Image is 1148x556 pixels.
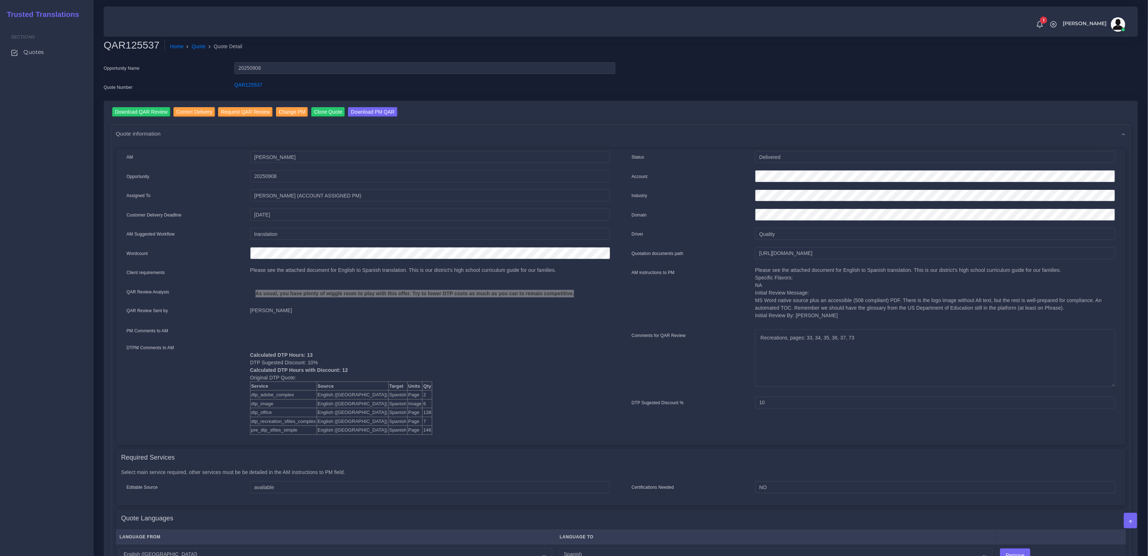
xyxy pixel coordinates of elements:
h2: Trusted Translations [2,10,79,19]
label: Wordcount [127,250,148,257]
label: Opportunity [127,173,150,180]
h4: Quote Languages [121,515,173,523]
a: Quote [192,43,206,50]
th: Units [407,382,422,391]
input: Request QAR Review [218,107,273,117]
td: Spanish [388,408,407,417]
label: Customer Delivery Deadline [127,212,182,218]
label: Account [632,173,647,180]
label: DTP Sugested Discount % [632,400,684,406]
td: Spanish [388,391,407,400]
th: Qty [422,382,432,391]
td: Page [407,417,422,426]
td: Image [407,399,422,408]
input: Clone Quote [311,107,345,117]
label: Assigned To [127,192,151,199]
a: QAR125537 [234,82,262,88]
span: 1 [1040,17,1047,24]
th: Language From [116,530,556,544]
label: AM Suggested Workflow [127,231,175,237]
span: Sections [11,34,35,40]
label: Driver [632,231,643,237]
td: dtp_recreation_sfiles_complex [250,417,317,426]
td: Spanish [388,399,407,408]
label: Comments for QAR Review [632,332,686,339]
label: Quote Number [104,84,132,91]
td: 6 [422,399,432,408]
label: Status [632,154,644,160]
div: Quote information [111,124,1131,143]
td: Spanish [388,426,407,435]
span: Quotes [23,48,44,56]
td: English ([GEOGRAPHIC_DATA]) [317,417,388,426]
p: Please see the attached document for English to Spanish translation. This is our district's high ... [250,266,610,274]
th: Service [250,382,317,391]
td: Page [407,408,422,417]
label: AM instructions to PM [632,269,675,276]
span: [PERSON_NAME] [1063,21,1107,26]
img: avatar [1111,17,1125,32]
td: English ([GEOGRAPHIC_DATA]) [317,408,388,417]
td: English ([GEOGRAPHIC_DATA]) [317,391,388,400]
p: As usual, you have plenty of wiggle room to play with this offer. Try to lower DTP costs as much ... [256,290,605,297]
label: Opportunity Name [104,65,140,72]
td: Page [407,426,422,435]
label: QAR Review Sent by [127,307,168,314]
p: Please see the attached document for English to Spanish translation. This is our district's high ... [755,266,1115,319]
td: dtp_image [250,399,317,408]
a: [PERSON_NAME]avatar [1059,17,1128,32]
label: Domain [632,212,647,218]
td: 7 [422,417,432,426]
a: Home [170,43,184,50]
p: [PERSON_NAME] [250,307,610,314]
input: Download PM QAR [348,107,397,117]
label: Certifications Needed [632,484,674,491]
p: Select main service required, other services must be be detailed in the AM instructions to PM field. [121,469,1121,476]
label: PM Comments to AM [127,328,168,334]
td: Spanish [388,417,407,426]
th: Language To [556,530,996,544]
td: dtp_adobe_complex [250,391,317,400]
span: Quote information [116,129,161,138]
label: QAR Review Analysis [127,289,170,295]
td: 2 [422,391,432,400]
li: Quote Detail [206,43,243,50]
input: Correct Delivery [173,107,215,117]
label: AM [127,154,133,160]
div: DTP Sugested Discount: 10% Original DTP Quote: [245,344,615,435]
label: Editable Source [127,484,158,491]
h2: QAR125537 [104,39,165,51]
input: Change PM [276,107,308,117]
td: English ([GEOGRAPHIC_DATA]) [317,426,388,435]
input: pm [250,190,610,202]
b: Calculated DTP Hours with Discount: 12 [250,367,348,373]
th: Target [388,382,407,391]
td: 138 [422,408,432,417]
input: Download QAR Review [112,107,171,117]
td: English ([GEOGRAPHIC_DATA]) [317,399,388,408]
b: Calculated DTP Hours: 13 [250,352,313,358]
a: Quotes [5,45,88,60]
a: Trusted Translations [2,9,79,20]
td: Page [407,391,422,400]
textarea: Recreations, pages: 33, 34, 35, 36, 37, 73 [755,329,1115,387]
th: Source [317,382,388,391]
a: 1 [1034,20,1046,28]
td: dtp_office [250,408,317,417]
td: pre_dtp_sfiles_simple [250,426,317,435]
h4: Required Services [121,454,175,462]
label: Industry [632,192,647,199]
label: Quotation documents path [632,250,683,257]
td: 146 [422,426,432,435]
label: DTPM Comments to AM [127,345,174,351]
label: Client requirements [127,269,165,276]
